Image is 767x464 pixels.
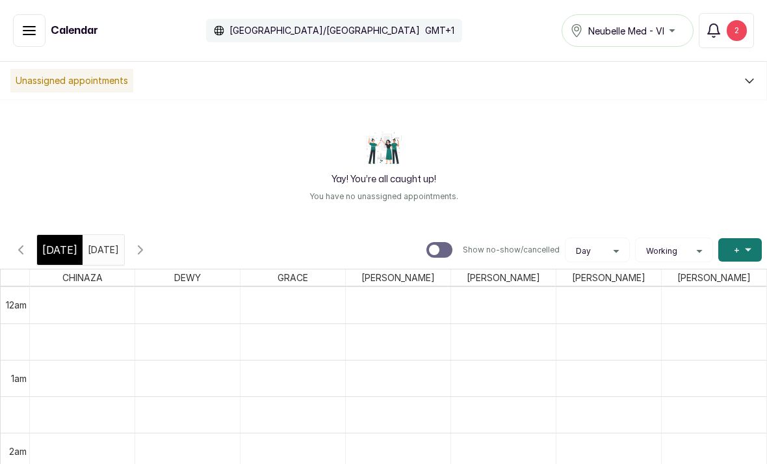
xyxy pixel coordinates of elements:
[727,20,747,41] div: 2
[562,14,694,47] button: Neubelle Med - VI
[309,191,458,202] p: You have no unassigned appointments.
[464,269,543,286] span: [PERSON_NAME]
[8,372,29,385] div: 1am
[425,24,454,37] p: GMT+1
[646,246,677,256] span: Working
[463,245,560,255] p: Show no-show/cancelled
[571,246,624,256] button: Day
[588,24,664,38] span: Neubelle Med - VI
[42,242,77,258] span: [DATE]
[60,269,105,286] span: CHINAZA
[10,69,133,92] p: Unassigned appointments
[734,243,740,256] span: +
[641,246,707,256] button: Working
[229,24,420,37] p: [GEOGRAPHIC_DATA]/[GEOGRAPHIC_DATA]
[576,246,591,256] span: Day
[359,269,437,286] span: [PERSON_NAME]
[3,298,29,312] div: 12am
[275,269,311,286] span: GRACE
[331,173,436,186] h2: Yay! You’re all caught up!
[699,13,754,48] button: 2
[718,238,762,262] button: +
[569,269,648,286] span: [PERSON_NAME]
[51,23,98,38] h1: Calendar
[6,444,29,458] div: 2am
[37,235,83,265] div: [DATE]
[675,269,753,286] span: [PERSON_NAME]
[172,269,203,286] span: DEWY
